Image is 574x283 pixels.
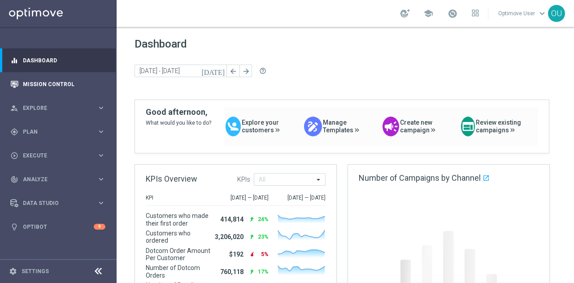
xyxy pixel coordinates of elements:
a: Settings [22,269,49,274]
span: Analyze [23,177,97,182]
button: Data Studio keyboard_arrow_right [10,200,106,207]
button: track_changes Analyze keyboard_arrow_right [10,176,106,183]
button: equalizer Dashboard [10,57,106,64]
button: person_search Explore keyboard_arrow_right [10,104,106,112]
span: Data Studio [23,200,97,206]
div: Mission Control [10,72,105,96]
div: 9 [94,224,105,230]
a: Optimove Userkeyboard_arrow_down [497,7,548,20]
div: OU [548,5,565,22]
div: Data Studio [10,199,97,207]
a: Mission Control [23,72,105,96]
i: track_changes [10,175,18,183]
button: Mission Control [10,81,106,88]
div: Explore [10,104,97,112]
i: settings [9,267,17,275]
div: Analyze [10,175,97,183]
i: keyboard_arrow_right [97,127,105,136]
div: Execute [10,152,97,160]
span: Execute [23,153,97,158]
div: Dashboard [10,48,105,72]
span: Explore [23,105,97,111]
div: Optibot [10,215,105,239]
div: Plan [10,128,97,136]
button: gps_fixed Plan keyboard_arrow_right [10,128,106,135]
button: lightbulb Optibot 9 [10,223,106,231]
a: Dashboard [23,48,105,72]
i: keyboard_arrow_right [97,104,105,112]
i: play_circle_outline [10,152,18,160]
a: Optibot [23,215,94,239]
i: keyboard_arrow_right [97,151,105,160]
i: equalizer [10,57,18,65]
i: keyboard_arrow_right [97,175,105,183]
i: keyboard_arrow_right [97,199,105,207]
i: lightbulb [10,223,18,231]
button: play_circle_outline Execute keyboard_arrow_right [10,152,106,159]
i: gps_fixed [10,128,18,136]
span: school [423,9,433,18]
span: keyboard_arrow_down [537,9,547,18]
span: Plan [23,129,97,135]
i: person_search [10,104,18,112]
